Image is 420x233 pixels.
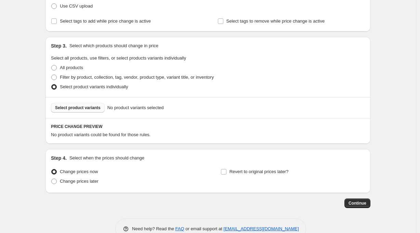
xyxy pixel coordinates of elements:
span: Select tags to remove while price change is active [226,18,325,24]
p: Select which products should change in price [69,42,158,49]
span: No product variants selected [107,104,164,111]
a: [EMAIL_ADDRESS][DOMAIN_NAME] [224,226,299,231]
span: Change prices later [60,179,99,184]
span: Revert to original prices later? [229,169,289,174]
h6: PRICE CHANGE PREVIEW [51,124,365,129]
span: Use CSV upload [60,3,93,9]
span: Select all products, use filters, or select products variants individually [51,55,186,61]
span: Select product variants individually [60,84,128,89]
span: No product variants could be found for those rules. [51,132,150,137]
span: Change prices now [60,169,98,174]
span: Need help? Read the [132,226,175,231]
a: FAQ [175,226,184,231]
span: Filter by product, collection, tag, vendor, product type, variant title, or inventory [60,75,214,80]
span: Continue [349,200,366,206]
h2: Step 4. [51,155,67,161]
span: All products [60,65,83,70]
button: Continue [344,198,370,208]
span: Select product variants [55,105,101,111]
span: or email support at [184,226,224,231]
span: Select tags to add while price change is active [60,18,151,24]
button: Select product variants [51,103,105,113]
p: Select when the prices should change [69,155,144,161]
h2: Step 3. [51,42,67,49]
